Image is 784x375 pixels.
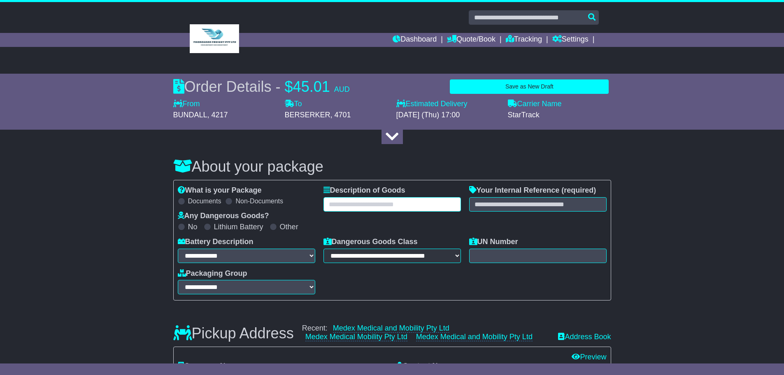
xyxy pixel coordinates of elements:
label: Packaging Group [178,269,247,278]
label: Your Internal Reference (required) [469,186,596,195]
a: Medex Medical Mobility Pty Ltd [305,333,407,341]
label: Description of Goods [323,186,405,195]
div: Order Details - [173,78,350,95]
span: BUNDALL [173,111,207,119]
button: Save as New Draft [450,79,609,94]
label: Carrier Name [508,100,562,109]
span: , 4217 [207,111,228,119]
span: 45.01 [293,78,330,95]
label: What is your Package [178,186,262,195]
div: Recent: [302,324,550,342]
span: AUD [334,85,350,93]
h3: About your package [173,158,611,175]
label: Non-Documents [235,197,283,205]
div: [DATE] (Thu) 17:00 [396,111,500,120]
h3: Pickup Address [173,325,294,342]
span: BERSERKER [285,111,330,119]
label: Battery Description [178,238,254,247]
label: Contact Name [396,362,453,371]
label: Dangerous Goods Class [323,238,418,247]
a: Settings [552,33,589,47]
a: Quote/Book [447,33,496,47]
span: , 4701 [330,111,351,119]
a: Medex Medical and Mobility Pty Ltd [416,333,533,341]
label: Company Name [178,362,240,371]
label: Lithium Battery [214,223,263,232]
label: Estimated Delivery [396,100,500,109]
a: Address Book [558,333,611,342]
a: Tracking [506,33,542,47]
span: $ [285,78,293,95]
a: Dashboard [393,33,437,47]
label: Any Dangerous Goods? [178,212,269,221]
div: StarTrack [508,111,611,120]
label: Documents [188,197,221,205]
label: From [173,100,200,109]
label: Other [280,223,298,232]
label: UN Number [469,238,518,247]
a: Medex Medical and Mobility Pty Ltd [333,324,449,333]
label: No [188,223,198,232]
a: Preview [572,353,606,361]
label: To [285,100,302,109]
